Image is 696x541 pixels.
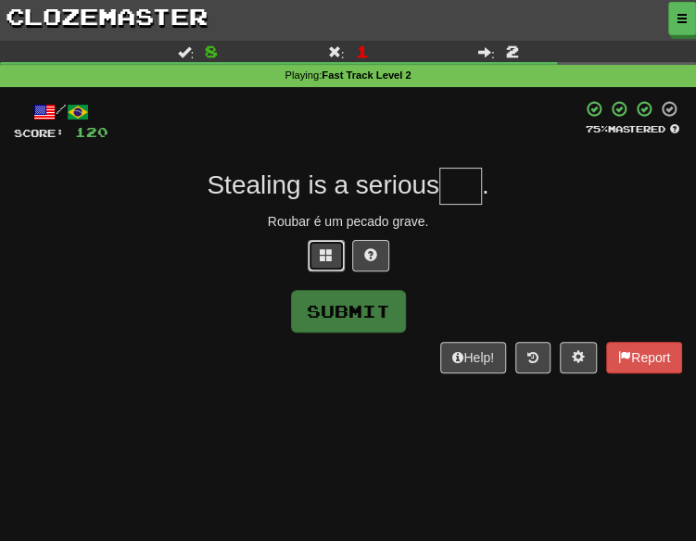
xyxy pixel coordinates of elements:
button: Switch sentence to multiple choice alt+p [308,240,345,271]
span: Score: [14,127,64,139]
button: Report [606,342,682,373]
div: Mastered [582,122,682,135]
button: Round history (alt+y) [515,342,550,373]
span: . [482,170,489,199]
span: 120 [75,124,108,140]
span: : [177,45,194,58]
span: : [478,45,495,58]
strong: Fast Track Level 2 [322,69,411,81]
span: 1 [355,42,368,60]
span: : [328,45,345,58]
span: 75 % [586,123,608,134]
div: / [14,100,108,123]
span: 2 [506,42,519,60]
span: Stealing is a serious [207,170,439,199]
span: 8 [205,42,218,60]
button: Submit [291,290,406,333]
button: Help! [440,342,506,373]
button: Single letter hint - you only get 1 per sentence and score half the points! alt+h [352,240,389,271]
div: Roubar é um pecado grave. [14,212,682,231]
